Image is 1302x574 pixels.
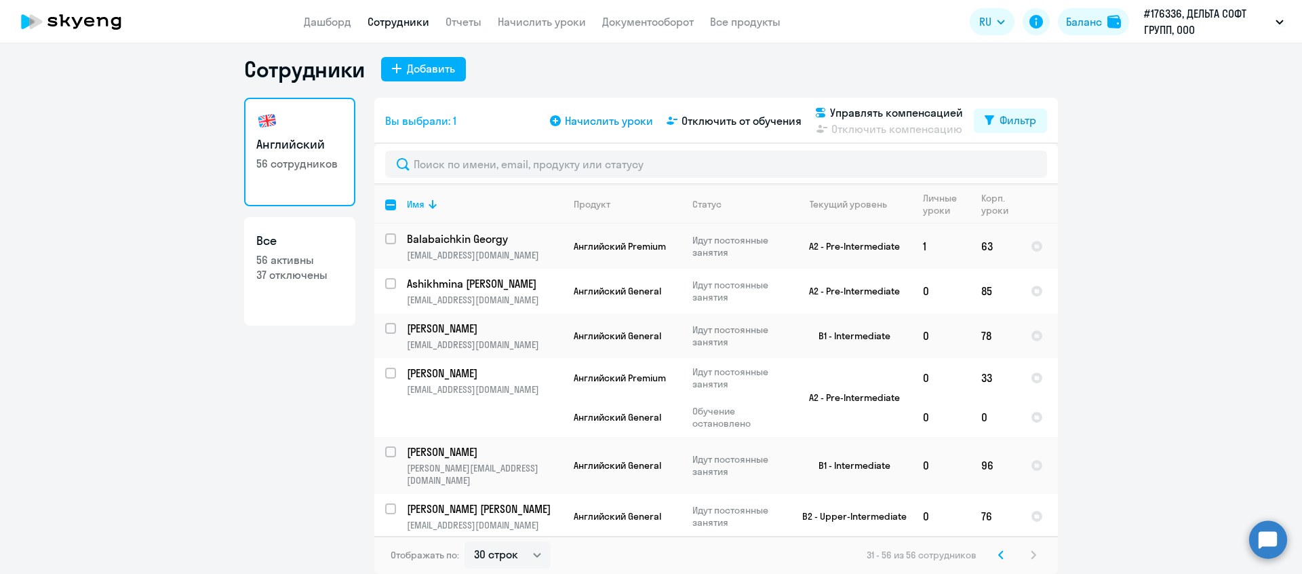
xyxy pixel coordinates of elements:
[574,459,661,472] span: Английский General
[682,113,802,129] span: Отключить от обучения
[786,494,912,539] td: B2 - Upper-Intermediate
[970,398,1020,437] td: 0
[786,437,912,494] td: B1 - Intermediate
[256,156,343,171] p: 56 сотрудников
[304,15,351,28] a: Дашборд
[1066,14,1102,30] div: Баланс
[407,198,562,210] div: Имя
[970,358,1020,398] td: 33
[407,501,560,516] p: [PERSON_NAME] [PERSON_NAME]
[256,110,278,132] img: english
[692,198,722,210] div: Статус
[1058,8,1129,35] button: Балансbalance
[407,462,562,486] p: [PERSON_NAME][EMAIL_ADDRESS][DOMAIN_NAME]
[830,104,963,121] span: Управлять компенсацией
[912,358,970,398] td: 0
[407,444,560,459] p: [PERSON_NAME]
[692,234,785,259] p: Идут постоянные занятия
[407,519,562,531] p: [EMAIL_ADDRESS][DOMAIN_NAME]
[407,198,425,210] div: Имя
[970,437,1020,494] td: 96
[867,549,976,561] span: 31 - 56 из 56 сотрудников
[574,372,666,384] span: Английский Premium
[602,15,694,28] a: Документооборот
[912,437,970,494] td: 0
[407,321,562,336] a: [PERSON_NAME]
[574,411,661,423] span: Английский General
[407,276,560,291] p: Ashikhmina [PERSON_NAME]
[407,276,562,291] a: Ashikhmina [PERSON_NAME]
[407,366,562,381] a: [PERSON_NAME]
[970,8,1014,35] button: RU
[912,494,970,539] td: 0
[381,57,466,81] button: Добавить
[385,151,1047,178] input: Поиск по имени, email, продукту или статусу
[574,285,661,297] span: Английский General
[407,321,560,336] p: [PERSON_NAME]
[692,453,785,478] p: Идут постоянные занятия
[368,15,429,28] a: Сотрудники
[407,339,562,351] p: [EMAIL_ADDRESS][DOMAIN_NAME]
[256,232,343,250] h3: Все
[256,252,343,267] p: 56 активны
[692,324,785,348] p: Идут постоянные занятия
[1107,15,1121,28] img: balance
[574,330,661,342] span: Английский General
[565,113,653,129] span: Начислить уроки
[797,198,911,210] div: Текущий уровень
[970,494,1020,539] td: 76
[407,366,560,381] p: [PERSON_NAME]
[256,267,343,282] p: 37 отключены
[786,358,912,437] td: A2 - Pre-Intermediate
[407,60,455,77] div: Добавить
[446,15,481,28] a: Отчеты
[912,398,970,437] td: 0
[391,549,459,561] span: Отображать по:
[574,240,666,252] span: Английский Premium
[407,294,562,306] p: [EMAIL_ADDRESS][DOMAIN_NAME]
[970,224,1020,269] td: 63
[912,313,970,358] td: 0
[692,504,785,529] p: Идут постоянные занятия
[970,269,1020,313] td: 85
[574,198,610,210] div: Продукт
[974,109,1047,133] button: Фильтр
[692,405,785,429] p: Обучение остановлено
[912,269,970,313] td: 0
[786,224,912,269] td: A2 - Pre-Intermediate
[256,136,343,153] h3: Английский
[1000,112,1036,128] div: Фильтр
[912,224,970,269] td: 1
[407,249,562,261] p: [EMAIL_ADDRESS][DOMAIN_NAME]
[244,56,365,83] h1: Сотрудники
[981,192,1019,216] div: Корп. уроки
[692,366,785,390] p: Идут постоянные занятия
[970,313,1020,358] td: 78
[786,313,912,358] td: B1 - Intermediate
[244,217,355,326] a: Все56 активны37 отключены
[498,15,586,28] a: Начислить уроки
[1144,5,1270,38] p: #176336, ДЕЛЬТА СОФТ ГРУПП, ООО
[786,269,912,313] td: A2 - Pre-Intermediate
[407,231,560,246] p: Balabaichkin Georgy
[692,279,785,303] p: Идут постоянные занятия
[407,501,562,516] a: [PERSON_NAME] [PERSON_NAME]
[407,383,562,396] p: [EMAIL_ADDRESS][DOMAIN_NAME]
[710,15,781,28] a: Все продукты
[979,14,991,30] span: RU
[407,231,562,246] a: Balabaichkin Georgy
[810,198,887,210] div: Текущий уровень
[574,510,661,522] span: Английский General
[385,113,456,129] span: Вы выбрали: 1
[1137,5,1290,38] button: #176336, ДЕЛЬТА СОФТ ГРУПП, ООО
[407,444,562,459] a: [PERSON_NAME]
[923,192,970,216] div: Личные уроки
[244,98,355,206] a: Английский56 сотрудников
